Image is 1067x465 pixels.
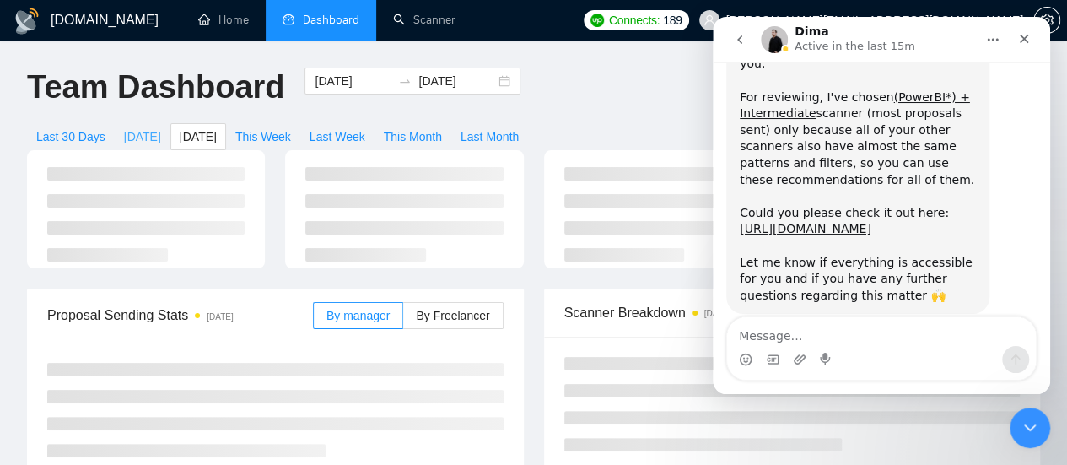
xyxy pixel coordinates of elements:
[461,127,519,146] span: Last Month
[1033,7,1060,34] button: setting
[47,305,313,326] span: Proposal Sending Stats
[564,302,1021,323] span: Scanner Breakdown
[326,309,390,322] span: By manager
[393,13,455,27] a: searchScanner
[1033,14,1060,27] a: setting
[303,13,359,27] span: Dashboard
[609,11,660,30] span: Connects:
[27,73,257,104] a: (PowerBI*) + Intermediate
[663,11,682,30] span: 189
[289,329,316,356] button: Send a message…
[14,300,323,329] textarea: Message…
[27,205,159,219] a: [URL][DOMAIN_NAME]
[590,14,604,27] img: upwork-logo.png
[235,127,291,146] span: This Week
[713,17,1050,394] iframe: To enrich screen reader interactions, please activate Accessibility in Grammarly extension settings
[283,14,294,25] span: dashboard
[27,68,284,107] h1: Team Dashboard
[36,127,105,146] span: Last 30 Days
[703,14,715,26] span: user
[416,309,489,322] span: By Freelancer
[180,127,217,146] span: [DATE]
[207,312,233,322] time: [DATE]
[27,188,263,221] div: Could you please check it out here:
[13,8,40,35] img: logo
[124,127,161,146] span: [DATE]
[418,72,495,90] input: End date
[198,13,249,27] a: homeHome
[27,238,263,288] div: Let me know if everything is accessible for you and if you have any further questions regarding t...
[398,74,412,88] span: to
[384,127,442,146] span: This Month
[375,123,451,150] button: This Month
[398,74,412,88] span: swap-right
[1034,14,1059,27] span: setting
[226,123,300,150] button: This Week
[310,127,365,146] span: Last Week
[115,123,170,150] button: [DATE]
[26,336,40,349] button: Emoji picker
[1010,408,1050,448] iframe: Intercom live chat
[704,309,730,318] time: [DATE]
[315,72,391,90] input: Start date
[27,171,263,188] div: ​
[107,336,121,349] button: Start recording
[53,336,67,349] button: Gif picker
[80,336,94,349] button: Upload attachment
[300,123,375,150] button: Last Week
[27,221,263,238] div: ​
[451,123,528,150] button: Last Month
[27,123,115,150] button: Last 30 Days
[170,123,226,150] button: [DATE]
